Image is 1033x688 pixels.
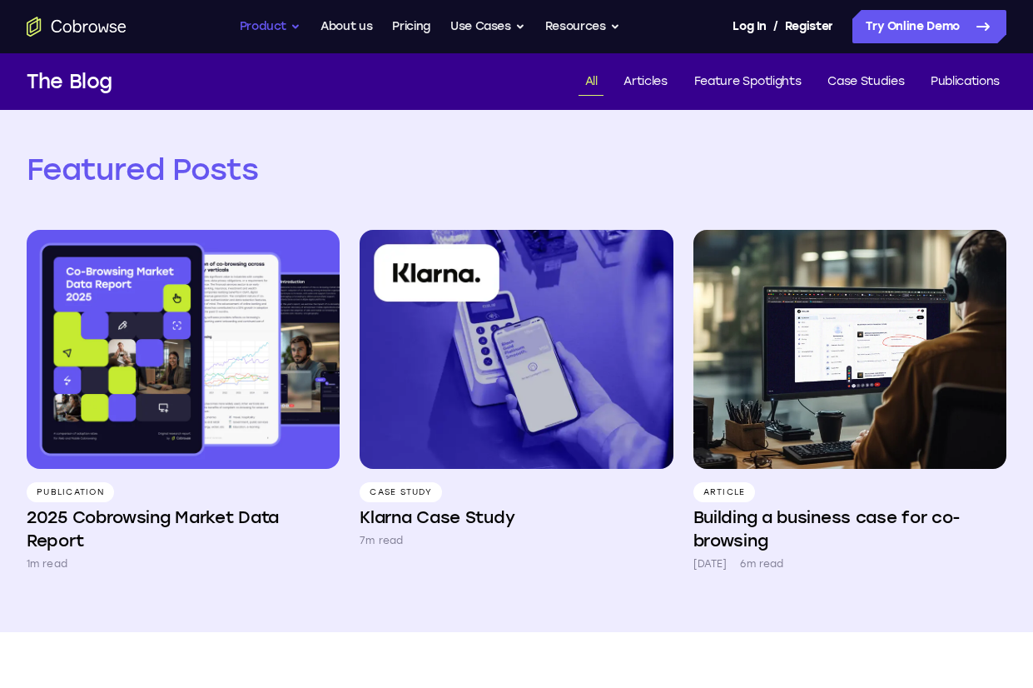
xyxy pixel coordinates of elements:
[27,506,340,552] h4: 2025 Cobrowsing Market Data Report
[360,482,442,502] p: Case Study
[360,230,673,549] a: Case Study Klarna Case Study 7m read
[693,556,728,572] p: [DATE]
[27,230,340,572] a: Publication 2025 Cobrowsing Market Data Report 1m read
[27,556,67,572] p: 1m read
[392,10,430,43] a: Pricing
[733,10,766,43] a: Log In
[693,230,1006,469] img: Building a business case for co-browsing
[773,17,778,37] span: /
[693,230,1006,572] a: Article Building a business case for co-browsing [DATE] 6m read
[924,68,1006,96] a: Publications
[579,68,604,96] a: All
[27,482,114,502] p: Publication
[693,482,756,502] p: Article
[360,532,403,549] p: 7m read
[693,506,1006,552] h4: Building a business case for co-browsing
[27,150,1006,190] h2: Featured Posts
[450,10,525,43] button: Use Cases
[27,67,112,97] h1: The Blog
[320,10,372,43] a: About us
[785,10,833,43] a: Register
[27,17,127,37] a: Go to the home page
[821,68,911,96] a: Case Studies
[240,10,301,43] button: Product
[852,10,1006,43] a: Try Online Demo
[27,230,340,469] img: 2025 Cobrowsing Market Data Report
[688,68,808,96] a: Feature Spotlights
[740,556,783,572] p: 6m read
[360,230,673,469] img: Klarna Case Study
[360,506,514,529] h4: Klarna Case Study
[617,68,673,96] a: Articles
[545,10,620,43] button: Resources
